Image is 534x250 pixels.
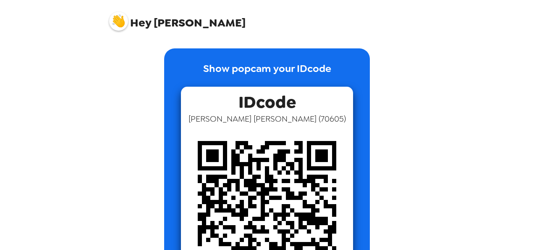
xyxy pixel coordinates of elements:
p: Show popcam your IDcode [203,61,331,87]
span: [PERSON_NAME] [PERSON_NAME] ( 70605 ) [188,113,346,124]
img: profile pic [109,12,128,31]
span: Hey [130,15,151,30]
span: [PERSON_NAME] [109,8,246,29]
span: IDcode [238,87,296,113]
